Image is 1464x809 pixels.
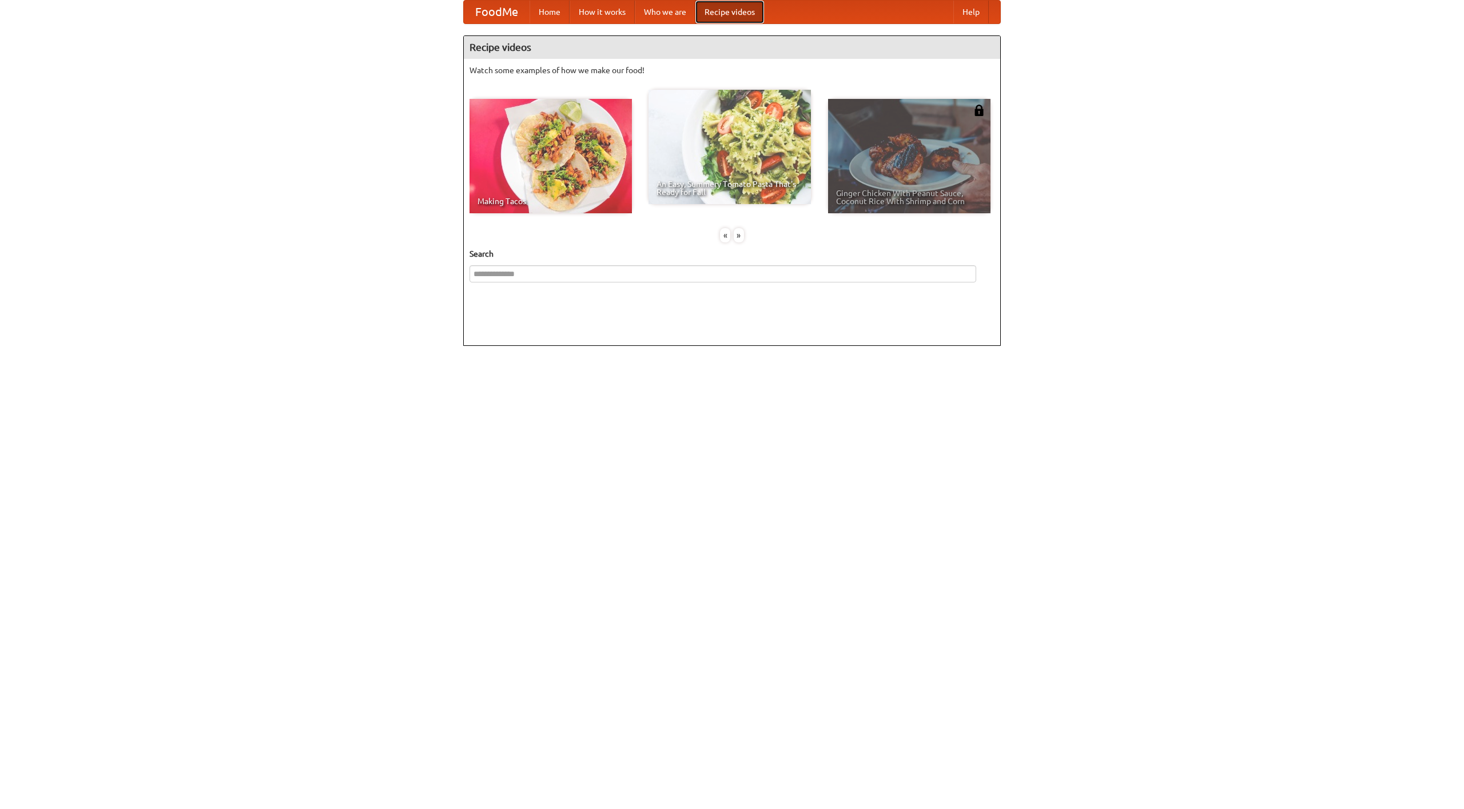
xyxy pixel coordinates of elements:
span: Making Tacos [478,197,624,205]
div: » [734,228,744,242]
div: « [720,228,730,242]
a: FoodMe [464,1,530,23]
a: Making Tacos [470,99,632,213]
span: An Easy, Summery Tomato Pasta That's Ready for Fall [657,180,803,196]
p: Watch some examples of how we make our food! [470,65,994,76]
a: Recipe videos [695,1,764,23]
h5: Search [470,248,994,260]
a: Who we are [635,1,695,23]
a: An Easy, Summery Tomato Pasta That's Ready for Fall [649,90,811,204]
a: How it works [570,1,635,23]
a: Home [530,1,570,23]
a: Help [953,1,989,23]
img: 483408.png [973,105,985,116]
h4: Recipe videos [464,36,1000,59]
